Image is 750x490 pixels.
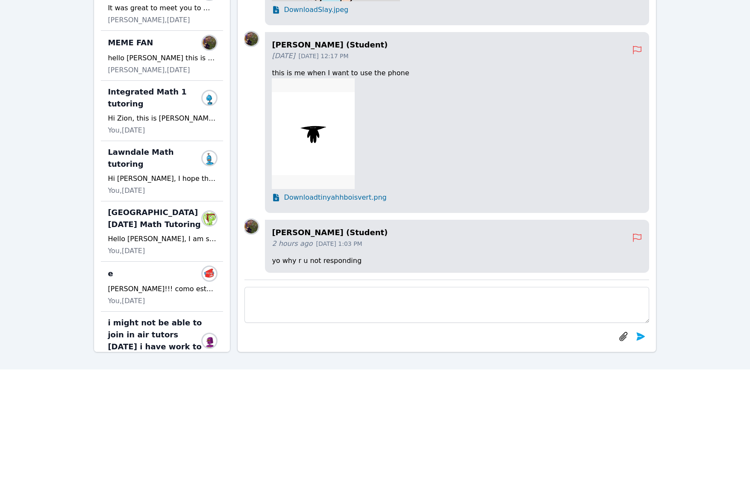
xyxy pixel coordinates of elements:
[108,65,190,75] span: [PERSON_NAME], [DATE]
[316,239,362,248] span: [DATE] 1:03 PM
[108,186,145,196] span: You, [DATE]
[108,207,206,230] span: [GEOGRAPHIC_DATA] [DATE] Math Tutoring
[272,5,642,15] a: DownloadSlay.jpeg
[272,192,642,203] a: Downloadtinyahhboisvert.png
[108,113,216,124] div: Hi Zion, this is [PERSON_NAME], will you be able to make to tutoring [DATE]?
[108,268,113,280] span: e
[203,212,216,225] img: Mike Suarez
[272,239,312,249] span: 2 hours ago
[108,86,206,110] span: Integrated Math 1 tutoring
[108,246,145,256] span: You, [DATE]
[108,53,216,63] div: hello [PERSON_NAME] this is my group chat and what is my fav things I watch? MEMES!
[203,334,216,348] img: Sophya Madrid gonzalez
[272,256,642,266] p: yo why r u not responding
[108,3,216,13] div: It was great to meet you to miss thank you so much for everything!
[203,151,216,165] img: Juliette Ramirez
[272,68,642,78] p: this is me when I want to use the phone
[101,262,223,312] div: eJassin Matamoros-Varela[PERSON_NAME]!!! como estas??You,[DATE]
[298,52,348,60] span: [DATE] 12:17 PM
[272,51,295,61] span: [DATE]
[101,81,223,141] div: Integrated Math 1 tutoringZion BordersHi Zion, this is [PERSON_NAME], will you be able to make to...
[272,227,632,239] h4: [PERSON_NAME] (Student)
[203,267,216,280] img: Jassin Matamoros-Varela
[108,15,190,25] span: [PERSON_NAME], [DATE]
[101,31,223,81] div: MEME FANValerie Sandoval Guerrerohello [PERSON_NAME] this is my group chat and what is my fav thi...
[108,125,145,136] span: You, [DATE]
[272,78,355,189] img: tinyahhboisvert.png
[101,312,223,396] div: i might not be able to join in air tutors [DATE] i have work to doSophya Madrid gonzalezThank you...
[108,174,216,184] div: Hi [PERSON_NAME], I hope this message finds you well, In case you are having trouble logging into...
[101,201,223,262] div: [GEOGRAPHIC_DATA] [DATE] Math TutoringMike SuarezHello [PERSON_NAME], I am sending this message a...
[244,32,258,46] img: Valerie Sandoval Guerrero
[284,192,386,203] span: Download tinyahhboisvert.png
[108,296,145,306] span: You, [DATE]
[244,220,258,233] img: Valerie Sandoval Guerrero
[108,234,216,244] div: Hello [PERSON_NAME], I am sending this message as a reminder that we have a session scheduled for...
[108,317,206,365] span: i might not be able to join in air tutors [DATE] i have work to do
[203,91,216,105] img: Zion Borders
[272,39,632,51] h4: [PERSON_NAME] (Student)
[203,36,216,50] img: Valerie Sandoval Guerrero
[108,37,153,49] span: MEME FAN
[108,146,206,170] span: Lawndale Math tutoring
[284,5,348,15] span: Download Slay.jpeg
[108,284,216,294] div: [PERSON_NAME]!!! como estas??
[101,141,223,201] div: Lawndale Math tutoringJuliette RamirezHi [PERSON_NAME], I hope this message finds you well, In ca...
